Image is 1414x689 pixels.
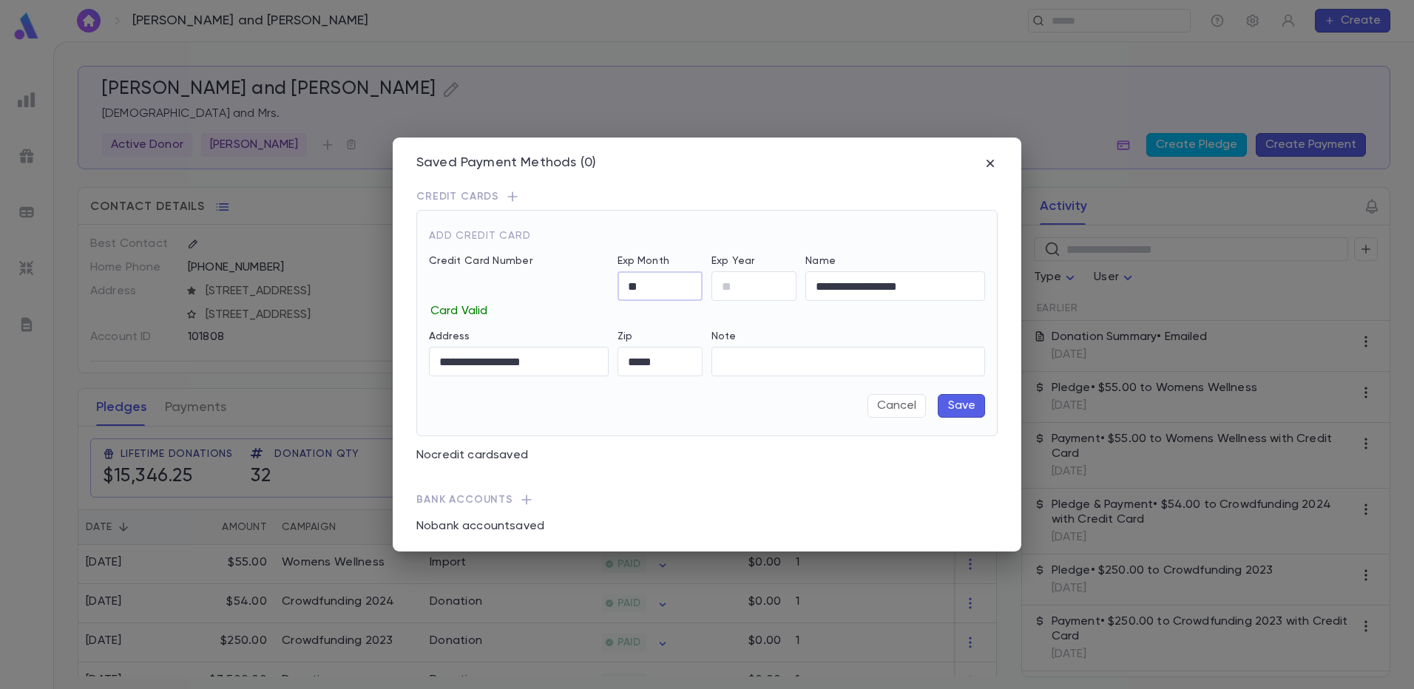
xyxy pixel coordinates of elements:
label: Exp Year [711,255,754,267]
span: Add Credit Card [429,231,531,241]
button: Save [938,394,985,418]
span: Bank Accounts [416,494,513,506]
label: Name [805,255,836,267]
label: Note [711,330,737,342]
label: Zip [618,330,632,342]
p: No credit card saved [416,448,998,463]
div: Saved Payment Methods (0) [416,155,596,172]
p: Credit Card Number [429,255,609,267]
iframe: card [429,271,609,301]
label: Address [429,330,470,342]
button: Cancel [867,394,926,418]
p: No bank account saved [416,519,998,534]
p: Card Valid [429,301,609,319]
label: Exp Month [618,255,669,267]
span: Credit Cards [416,191,499,203]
